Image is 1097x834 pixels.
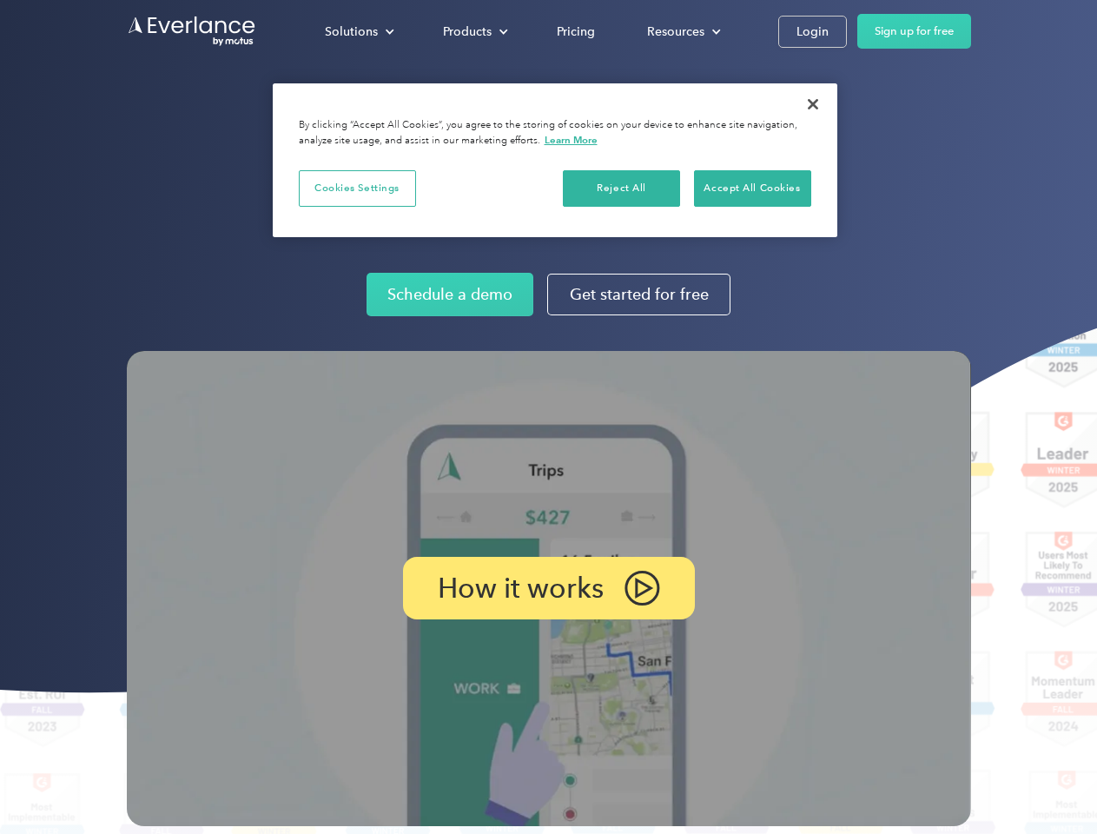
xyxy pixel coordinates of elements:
div: Resources [630,17,735,47]
div: Products [443,21,492,43]
div: Products [426,17,522,47]
div: Privacy [273,83,837,237]
a: More information about your privacy, opens in a new tab [545,134,598,146]
a: Get started for free [547,274,730,315]
a: Go to homepage [127,15,257,48]
div: Solutions [325,21,378,43]
button: Reject All [563,170,680,207]
div: Resources [647,21,704,43]
div: Login [796,21,829,43]
button: Accept All Cookies [694,170,811,207]
a: Schedule a demo [367,273,533,316]
button: Cookies Settings [299,170,416,207]
p: How it works [438,578,604,599]
a: Pricing [539,17,612,47]
div: Cookie banner [273,83,837,237]
div: Solutions [307,17,408,47]
div: Pricing [557,21,595,43]
div: By clicking “Accept All Cookies”, you agree to the storing of cookies on your device to enhance s... [299,118,811,149]
a: Sign up for free [857,14,971,49]
a: Login [778,16,847,48]
button: Close [794,85,832,123]
input: Submit [128,103,215,140]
